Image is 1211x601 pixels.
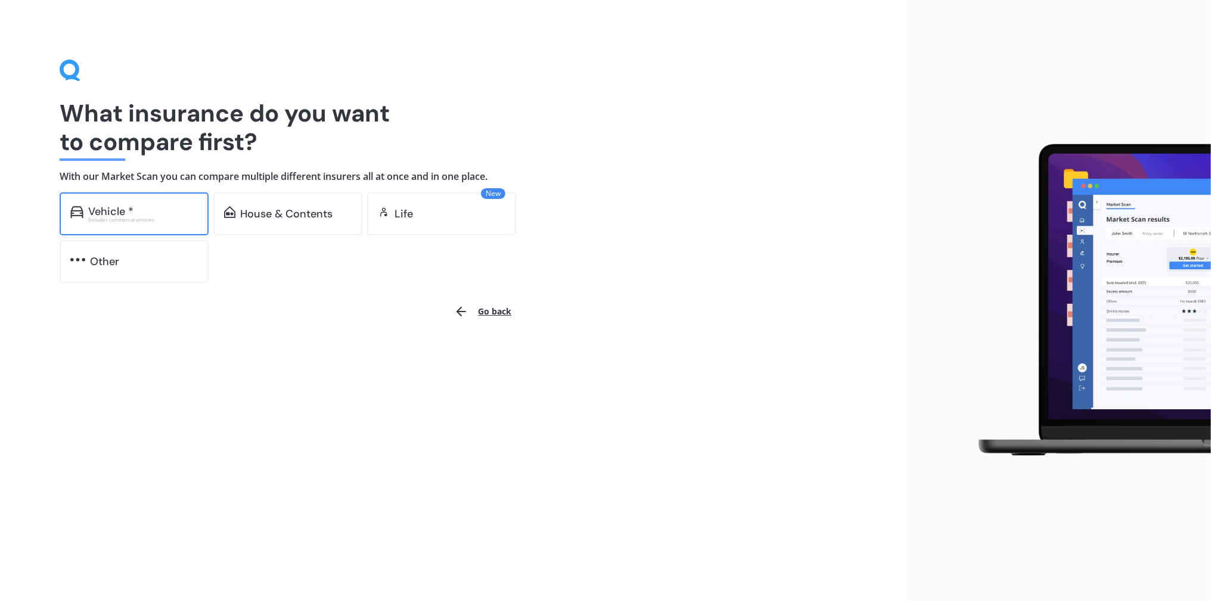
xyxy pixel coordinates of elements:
[60,170,849,183] h4: With our Market Scan you can compare multiple different insurers all at once and in one place.
[378,206,390,218] img: life.f720d6a2d7cdcd3ad642.svg
[70,254,85,266] img: other.81dba5aafe580aa69f38.svg
[481,188,505,199] span: New
[88,217,198,222] div: Excludes commercial vehicles
[240,208,333,220] div: House & Contents
[395,208,413,220] div: Life
[447,297,518,326] button: Go back
[60,99,849,156] h1: What insurance do you want to compare first?
[90,256,119,267] div: Other
[88,205,133,217] div: Vehicle *
[224,206,235,218] img: home-and-contents.b802091223b8502ef2dd.svg
[961,137,1211,465] img: laptop.webp
[70,206,83,218] img: car.f15378c7a67c060ca3f3.svg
